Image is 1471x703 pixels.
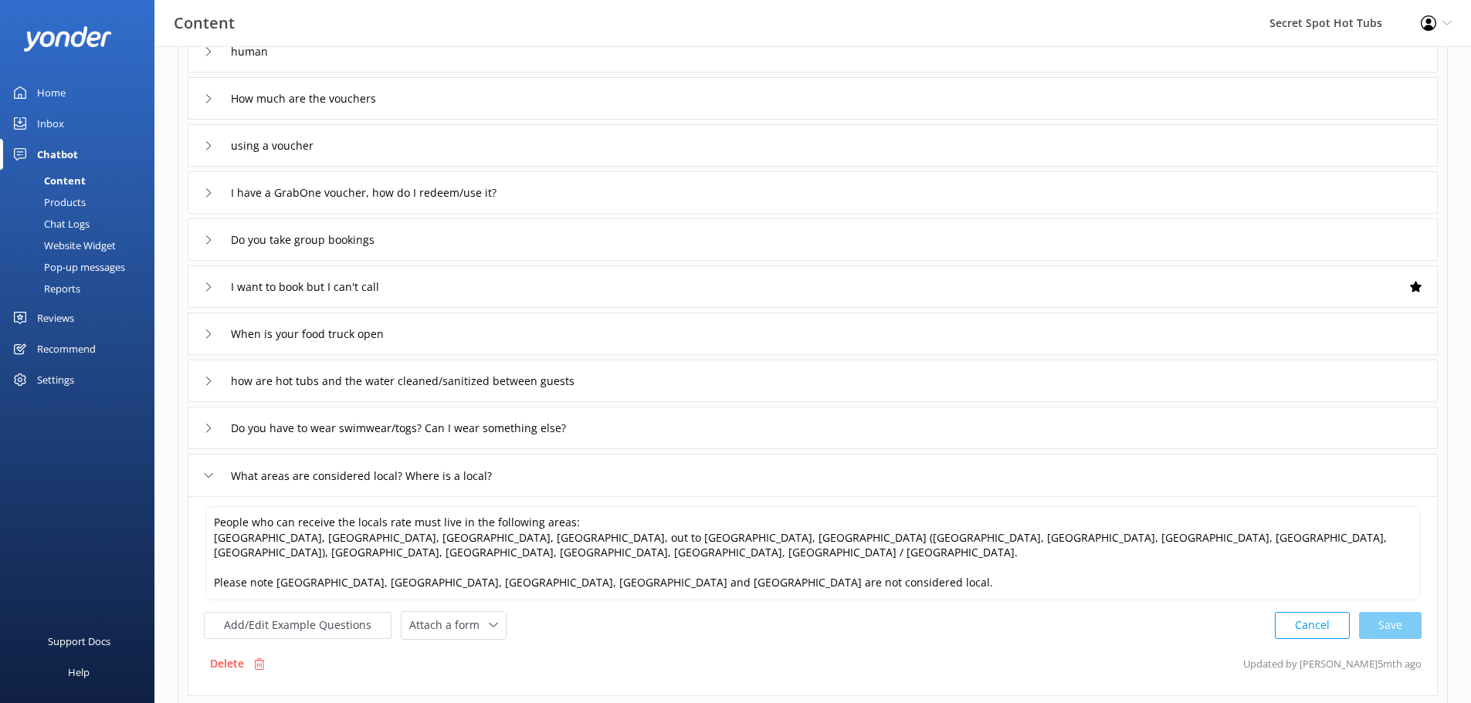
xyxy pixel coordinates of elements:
div: Recommend [37,333,96,364]
div: Website Widget [9,235,116,256]
div: Help [68,657,90,688]
a: Website Widget [9,235,154,256]
img: yonder-white-logo.png [23,26,112,52]
div: Reviews [37,302,74,333]
a: Pop-up messages [9,256,154,278]
span: Attach a form [409,617,489,634]
div: Support Docs [48,626,110,657]
div: Products [9,191,86,213]
div: Home [37,77,66,108]
a: Chat Logs [9,213,154,235]
h3: Content [174,11,235,35]
a: Reports [9,278,154,299]
div: Chat Logs [9,213,90,235]
div: Reports [9,278,80,299]
p: Updated by [PERSON_NAME] 5mth ago [1243,649,1422,678]
div: Settings [37,364,74,395]
p: Delete [210,655,244,672]
button: Cancel [1275,612,1350,639]
div: Content [9,170,86,191]
div: Inbox [37,108,64,139]
a: Content [9,170,154,191]
button: Add/Edit Example Questions [204,612,391,639]
div: Chatbot [37,139,78,170]
div: Pop-up messages [9,256,125,278]
textarea: People who can receive the locals rate must live in the following areas: [GEOGRAPHIC_DATA], [GEOG... [205,506,1420,600]
a: Products [9,191,154,213]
